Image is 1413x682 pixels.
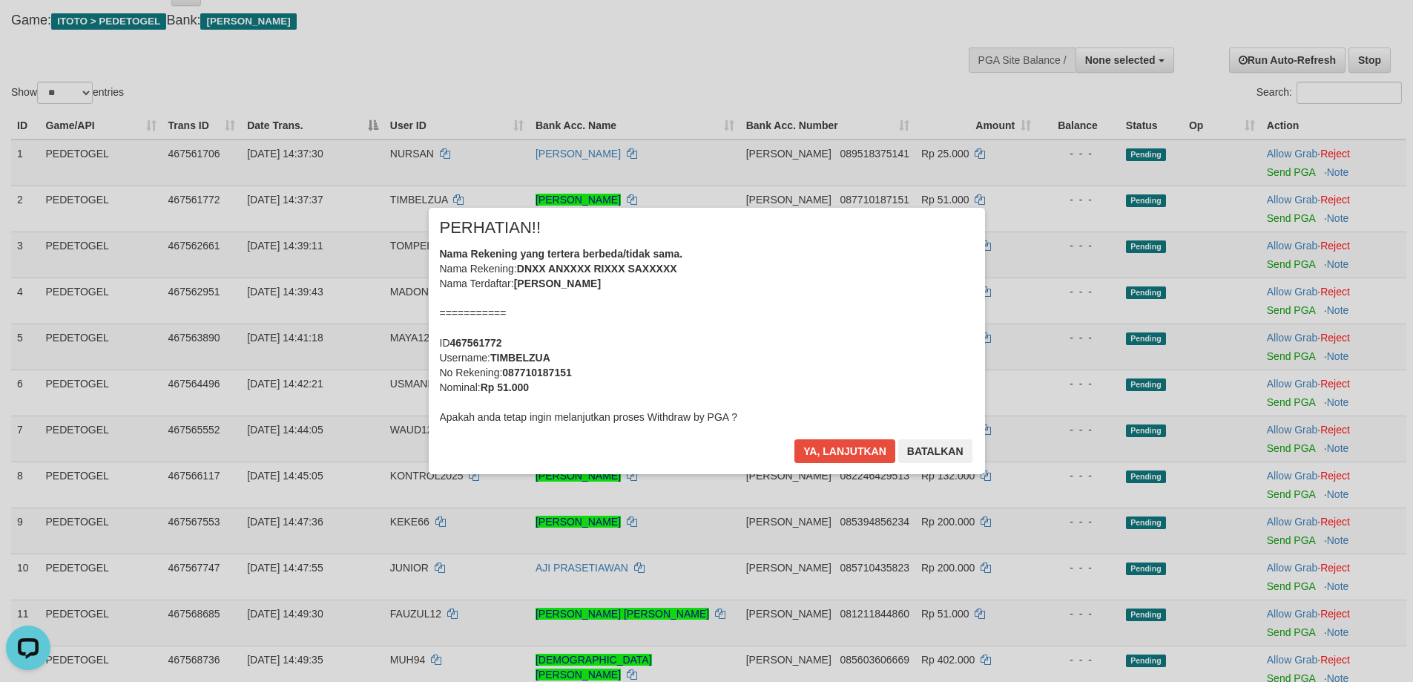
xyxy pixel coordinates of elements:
[794,439,895,463] button: Ya, lanjutkan
[517,263,677,275] b: DNXX ANXXXX RIXXX SAXXXXX
[440,248,683,260] b: Nama Rekening yang tertera berbeda/tidak sama.
[481,381,529,393] b: Rp 51.000
[440,246,974,424] div: Nama Rekening: Nama Terdaftar: =========== ID Username: No Rekening: Nominal: Apakah anda tetap i...
[450,337,502,349] b: 467561772
[440,220,541,235] span: PERHATIAN!!
[502,367,571,378] b: 087710187151
[898,439,972,463] button: Batalkan
[490,352,550,364] b: TIMBELZUA
[514,278,601,289] b: [PERSON_NAME]
[6,6,50,50] button: Open LiveChat chat widget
